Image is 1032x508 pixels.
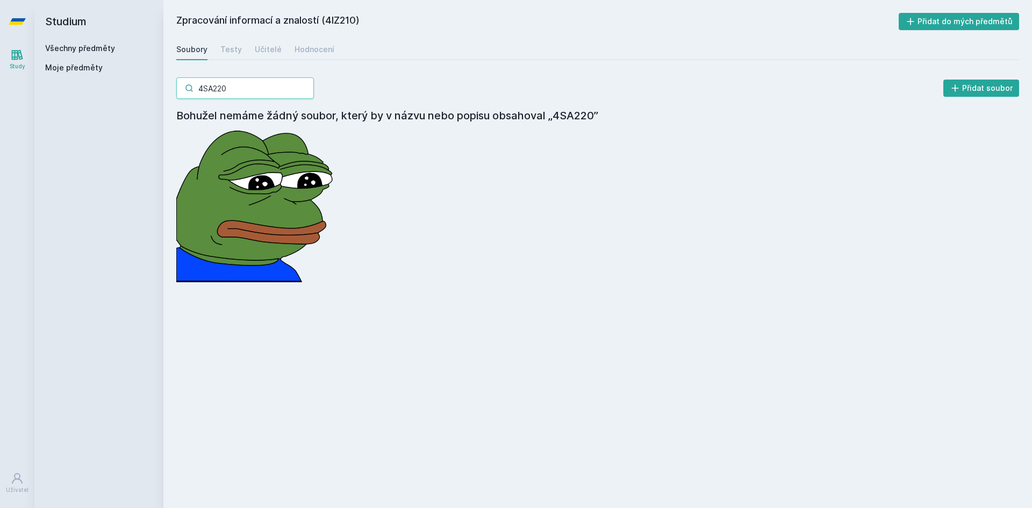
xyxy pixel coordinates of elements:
div: Study [10,62,25,70]
div: Hodnocení [295,44,334,55]
a: Učitelé [255,39,282,60]
h2: Zpracování informací a znalostí (4IZ210) [176,13,899,30]
button: Přidat soubor [943,80,1020,97]
div: Uživatel [6,486,28,494]
div: Testy [220,44,242,55]
div: Soubory [176,44,207,55]
a: Testy [220,39,242,60]
a: Všechny předměty [45,44,115,53]
a: Hodnocení [295,39,334,60]
a: Uživatel [2,467,32,499]
a: Soubory [176,39,207,60]
div: Učitelé [255,44,282,55]
a: Study [2,43,32,76]
input: Hledej soubor [176,77,314,99]
h4: Bohužel nemáme žádný soubor, který by v názvu nebo popisu obsahoval „4SA220” [176,108,1019,124]
button: Přidat do mých předmětů [899,13,1020,30]
span: Moje předměty [45,62,103,73]
img: error_picture.png [176,124,338,282]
